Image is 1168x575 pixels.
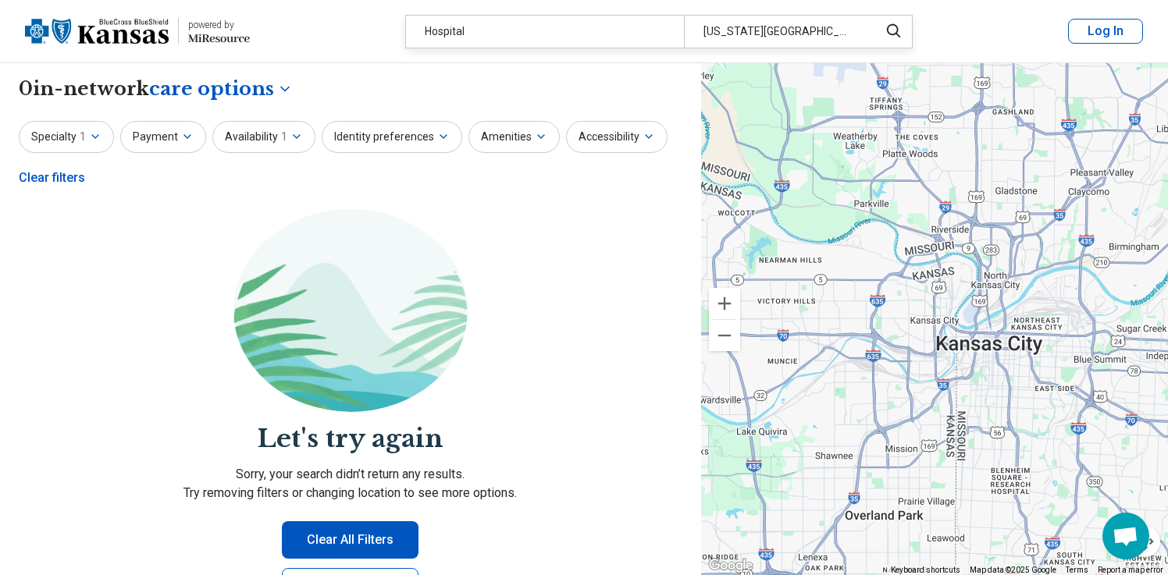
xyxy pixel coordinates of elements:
button: Payment [120,121,206,153]
a: Report a map error [1098,566,1163,574]
button: Accessibility [566,121,668,153]
button: Availability1 [212,121,315,153]
button: Care options [149,76,293,102]
button: Amenities [468,121,560,153]
div: [US_STATE][GEOGRAPHIC_DATA], [GEOGRAPHIC_DATA] [684,16,869,48]
div: Open chat [1102,513,1149,559]
button: Specialty1 [19,121,114,153]
img: Blue Cross Blue Shield Kansas [25,12,169,50]
p: Sorry, your search didn’t return any results. Try removing filters or changing location to see mo... [19,465,682,502]
div: Clear filters [19,159,85,197]
a: Blue Cross Blue Shield Kansaspowered by [25,12,250,50]
button: Identity preferences [322,121,462,153]
span: 1 [281,129,287,145]
button: Zoom in [709,288,740,319]
button: Zoom out [709,320,740,351]
div: Hospital [406,16,684,48]
span: care options [149,76,274,102]
h2: Let's try again [19,421,682,456]
button: Log In [1068,19,1143,44]
div: powered by [188,18,250,32]
button: Clear All Filters [282,521,418,559]
span: 1 [80,129,86,145]
a: Terms (opens in new tab) [1066,566,1088,574]
span: Map data ©2025 Google [970,566,1056,574]
h1: 0 in-network [19,76,293,102]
